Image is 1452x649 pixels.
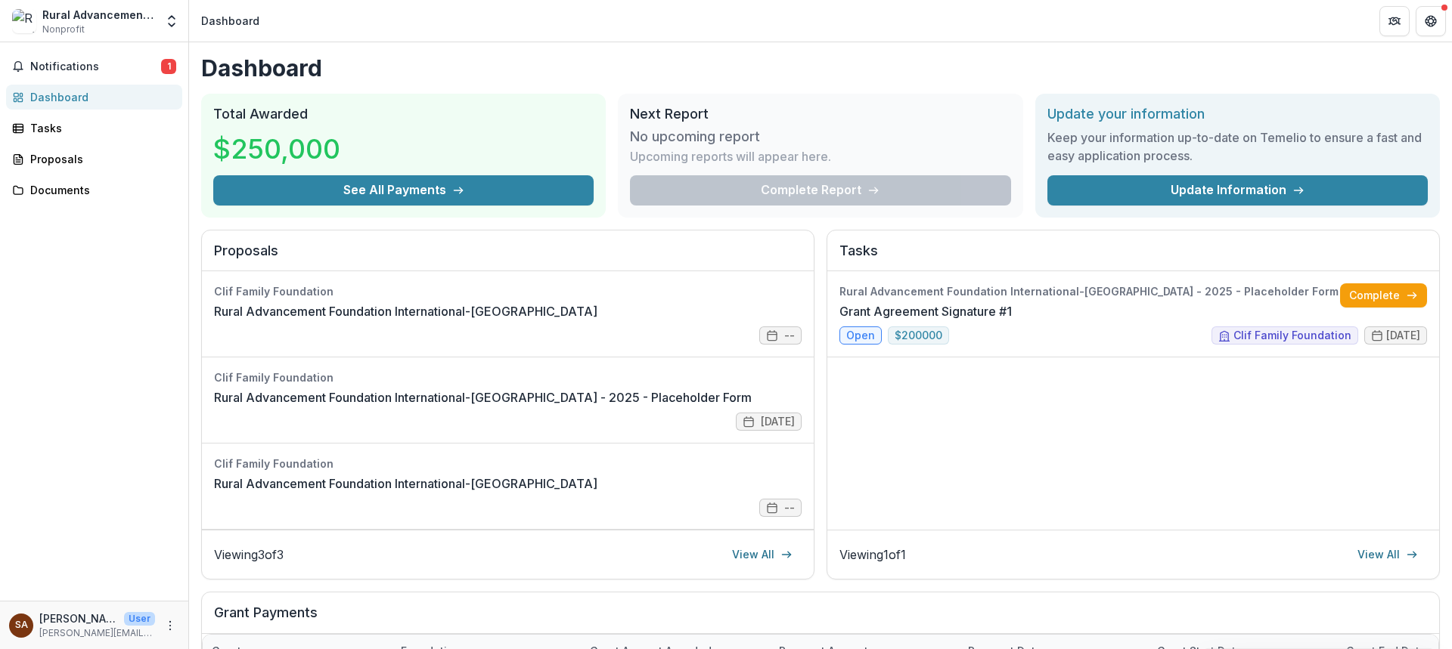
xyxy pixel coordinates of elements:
[214,604,1427,633] h2: Grant Payments
[214,545,284,564] p: Viewing 3 of 3
[214,302,597,320] a: Rural Advancement Foundation International-[GEOGRAPHIC_DATA]
[30,151,170,167] div: Proposals
[213,106,594,122] h2: Total Awarded
[1047,175,1428,206] a: Update Information
[6,85,182,110] a: Dashboard
[630,128,760,145] h3: No upcoming report
[39,610,118,626] p: [PERSON_NAME] [PERSON_NAME]
[6,116,182,141] a: Tasks
[1379,6,1410,36] button: Partners
[214,388,752,406] a: Rural Advancement Foundation International-[GEOGRAPHIC_DATA] - 2025 - Placeholder Form
[201,54,1440,82] h1: Dashboard
[15,620,28,630] div: Susan Alan
[839,545,906,564] p: Viewing 1 of 1
[201,13,259,29] div: Dashboard
[630,106,1010,122] h2: Next Report
[214,474,597,493] a: Rural Advancement Foundation International-[GEOGRAPHIC_DATA]
[6,54,182,79] button: Notifications1
[1047,106,1428,122] h2: Update your information
[214,243,802,271] h2: Proposals
[213,128,340,169] h3: $250,000
[1416,6,1446,36] button: Get Help
[124,612,155,626] p: User
[723,542,802,567] a: View All
[30,60,161,73] span: Notifications
[213,175,594,206] button: See All Payments
[1340,283,1427,308] a: Complete
[630,147,831,165] p: Upcoming reports will appear here.
[30,89,170,105] div: Dashboard
[161,617,179,635] button: More
[1047,128,1428,165] h3: Keep your information up-to-date on Temelio to ensure a fast and easy application process.
[1348,542,1427,567] a: View All
[30,182,170,198] div: Documents
[161,6,182,36] button: Open entity switcher
[6,147,182,172] a: Proposals
[839,243,1427,271] h2: Tasks
[161,59,176,74] span: 1
[195,10,265,32] nav: breadcrumb
[839,302,1012,320] a: Grant Agreement Signature #1
[12,9,36,33] img: Rural Advancement Foundation International-USA
[6,178,182,202] a: Documents
[30,120,170,136] div: Tasks
[39,626,155,640] p: [PERSON_NAME][EMAIL_ADDRESS][DOMAIN_NAME]
[42,23,85,36] span: Nonprofit
[42,7,155,23] div: Rural Advancement Foundation International-[GEOGRAPHIC_DATA]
